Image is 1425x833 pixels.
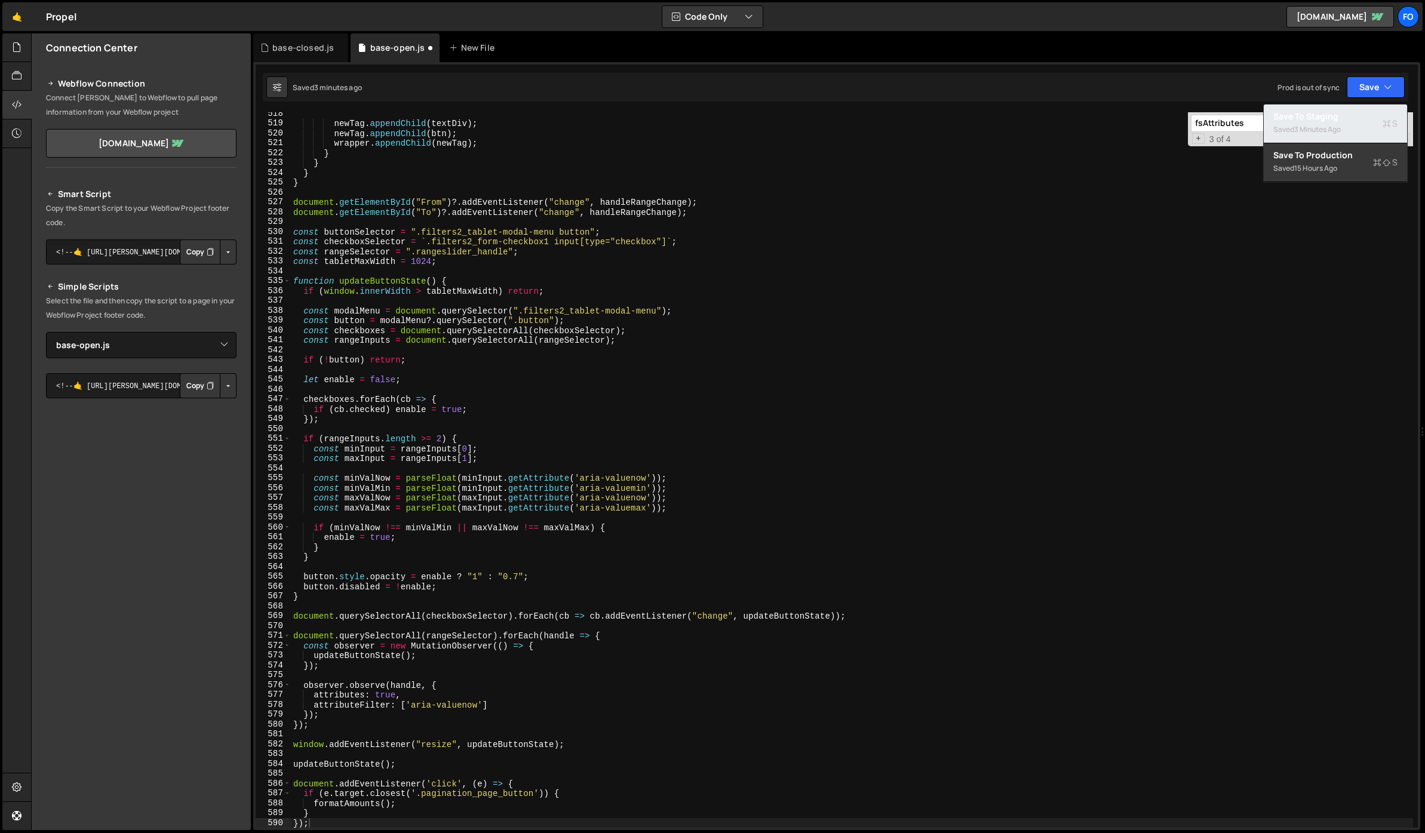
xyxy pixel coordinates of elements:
[256,542,291,552] div: 562
[46,10,76,24] div: Propel
[256,444,291,454] div: 552
[449,42,499,54] div: New File
[256,197,291,207] div: 527
[180,239,220,265] button: Copy
[256,207,291,217] div: 528
[662,6,763,27] button: Code Only
[256,374,291,385] div: 545
[256,779,291,789] div: 586
[1192,133,1205,145] span: Toggle Replace mode
[1191,115,1341,132] input: Search for
[370,42,425,54] div: base-open.js
[256,582,291,592] div: 566
[1277,82,1340,93] div: Prod is out of sync
[256,641,291,651] div: 572
[256,660,291,671] div: 574
[256,631,291,641] div: 571
[46,533,238,641] iframe: YouTube video player
[46,294,237,322] p: Select the file and then copy the script to a page in your Webflow Project footer code.
[256,483,291,493] div: 556
[256,818,291,828] div: 590
[256,385,291,395] div: 546
[256,453,291,463] div: 553
[256,680,291,690] div: 576
[46,239,237,265] textarea: <!--🤙 [URL][PERSON_NAME][DOMAIN_NAME]> <script>document.addEventListener("DOMContentLoaded", func...
[256,463,291,474] div: 554
[256,473,291,483] div: 555
[46,91,237,119] p: Connect [PERSON_NAME] to Webflow to pull page information from your Webflow project
[256,611,291,621] div: 569
[256,601,291,611] div: 568
[256,532,291,542] div: 561
[1264,104,1407,143] button: Save to StagingS Saved3 minutes ago
[46,201,237,230] p: Copy the Smart Script to your Webflow Project footer code.
[1383,118,1398,130] span: S
[180,373,220,398] button: Copy
[256,187,291,198] div: 526
[46,279,237,294] h2: Simple Scripts
[180,373,237,398] div: Button group with nested dropdown
[256,217,291,227] div: 529
[256,306,291,316] div: 538
[46,418,238,525] iframe: YouTube video player
[256,808,291,818] div: 589
[1398,6,1419,27] a: fo
[256,109,291,119] div: 518
[256,227,291,237] div: 530
[256,552,291,562] div: 563
[1273,161,1398,176] div: Saved
[46,76,237,91] h2: Webflow Connection
[256,138,291,148] div: 521
[256,749,291,759] div: 583
[256,729,291,739] div: 581
[256,522,291,533] div: 560
[46,129,237,158] a: [DOMAIN_NAME]
[1286,6,1394,27] a: [DOMAIN_NAME]
[256,296,291,306] div: 537
[256,798,291,809] div: 588
[256,266,291,276] div: 534
[256,365,291,375] div: 544
[256,168,291,178] div: 524
[256,424,291,434] div: 550
[256,256,291,266] div: 533
[1294,124,1341,134] div: 3 minutes ago
[256,345,291,355] div: 542
[256,434,291,444] div: 551
[256,128,291,139] div: 520
[1294,163,1337,173] div: 15 hours ago
[256,286,291,296] div: 536
[256,739,291,749] div: 582
[256,325,291,336] div: 540
[256,118,291,128] div: 519
[256,788,291,798] div: 587
[46,187,237,201] h2: Smart Script
[314,82,362,93] div: 3 minutes ago
[46,373,237,398] textarea: <!--🤙 [URL][PERSON_NAME][DOMAIN_NAME]> <script>document.addEventListener("DOMContentLoaded", func...
[256,591,291,601] div: 567
[256,158,291,168] div: 523
[256,720,291,730] div: 580
[256,670,291,680] div: 575
[256,177,291,187] div: 525
[256,621,291,631] div: 570
[46,41,137,54] h2: Connection Center
[256,512,291,522] div: 559
[256,247,291,257] div: 532
[1347,76,1405,98] button: Save
[1264,143,1407,182] button: Save to ProductionS Saved15 hours ago
[256,759,291,769] div: 584
[1373,156,1398,168] span: S
[1273,149,1398,161] div: Save to Production
[256,276,291,286] div: 535
[293,82,362,93] div: Saved
[256,562,291,572] div: 564
[256,335,291,345] div: 541
[256,404,291,414] div: 548
[256,355,291,365] div: 543
[256,236,291,247] div: 531
[180,239,237,265] div: Button group with nested dropdown
[256,148,291,158] div: 522
[256,700,291,710] div: 578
